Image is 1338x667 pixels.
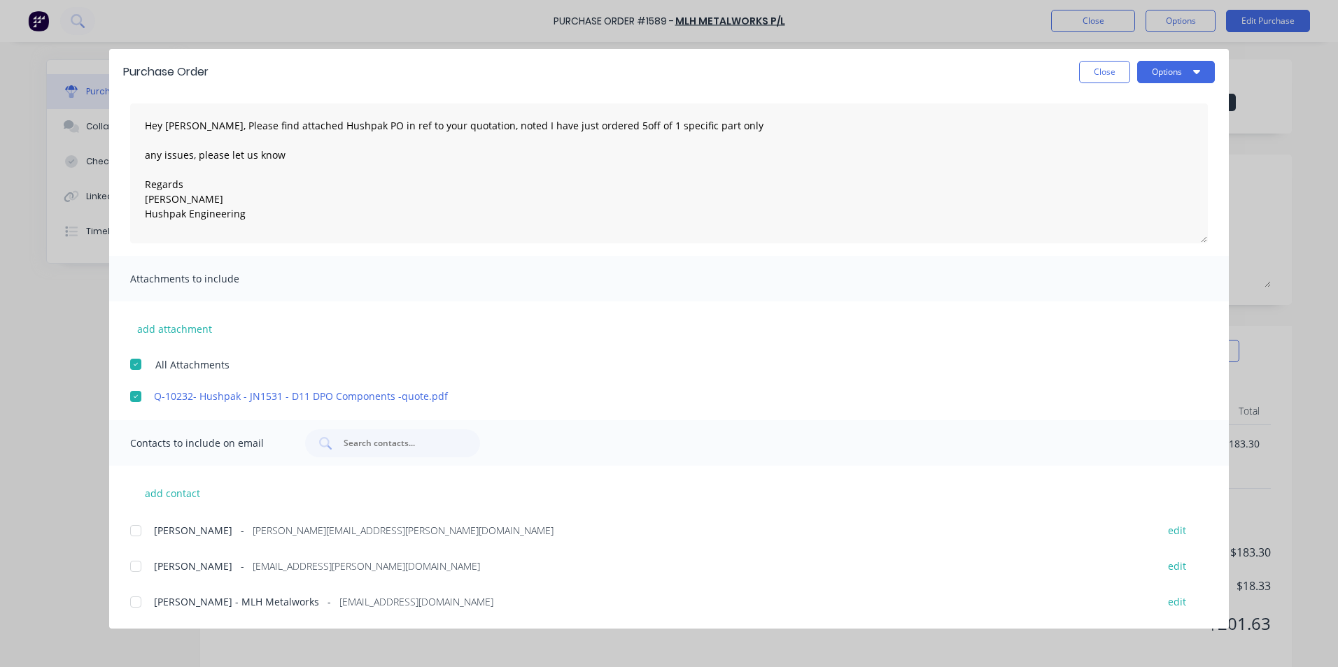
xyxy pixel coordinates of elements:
span: Attachments to include [130,269,284,289]
span: [PERSON_NAME] [154,559,232,573]
span: [EMAIL_ADDRESS][DOMAIN_NAME] [339,594,493,609]
span: [EMAIL_ADDRESS][PERSON_NAME][DOMAIN_NAME] [253,559,480,573]
button: edit [1160,520,1195,539]
span: - [241,523,244,538]
a: Q-10232- Hushpak - JN1531 - D11 DPO Components -quote.pdf [154,389,1143,403]
span: [PERSON_NAME] - MLH Metalworks [154,594,319,609]
div: Purchase Order [123,64,209,80]
input: Search contacts... [342,436,458,450]
span: - [241,559,244,573]
button: Options [1137,61,1215,83]
textarea: Hey [PERSON_NAME], Please find attached Hushpak PO in ref to your quotation, noted I have just or... [130,103,1208,243]
span: Contacts to include on email [130,433,284,453]
button: add contact [130,482,214,503]
button: edit [1160,592,1195,611]
button: add attachment [130,318,219,339]
span: [PERSON_NAME][EMAIL_ADDRESS][PERSON_NAME][DOMAIN_NAME] [253,523,554,538]
span: - [328,594,331,609]
button: Close [1079,61,1130,83]
span: [PERSON_NAME] [154,523,232,538]
button: edit [1160,557,1195,575]
span: All Attachments [155,357,230,372]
